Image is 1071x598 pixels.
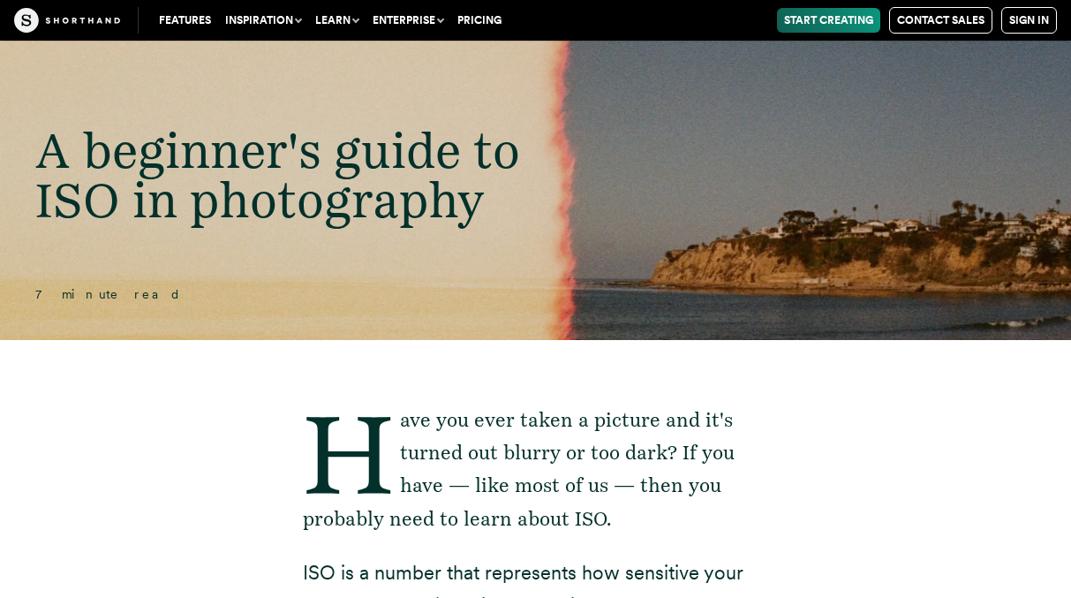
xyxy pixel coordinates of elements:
button: Inspiration [218,8,308,33]
button: Enterprise [366,8,450,33]
span: A beginner's guide to ISO in photography [35,120,520,229]
span: 7 minute read [35,287,182,301]
a: Features [152,8,218,33]
button: Learn [308,8,366,33]
a: Sign in [1001,7,1057,34]
a: Pricing [450,8,509,33]
p: Have you ever taken a picture and it's turned out blurry or too dark? If you have — like most of ... [303,404,768,536]
a: Start Creating [777,8,880,33]
a: Contact Sales [889,7,992,34]
img: The Craft [14,8,120,33]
